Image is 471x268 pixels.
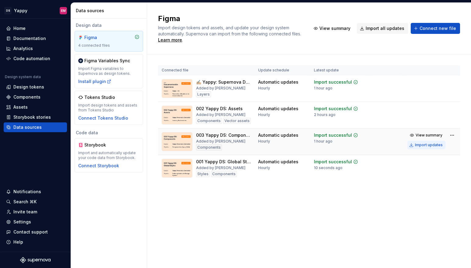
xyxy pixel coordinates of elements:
div: Tokens Studio [84,94,115,100]
a: Design tokens [4,82,67,92]
span: . [158,32,302,42]
button: Connect new file [411,23,460,34]
div: Settings [13,219,31,225]
a: Components [4,92,67,102]
div: Components [196,144,222,150]
div: 4 connected files [78,43,139,48]
div: Automatic updates [258,159,298,165]
a: Data sources [4,122,67,132]
div: Layers [196,91,211,97]
button: Install plugin [78,78,111,85]
div: Import successful [314,79,352,85]
div: 1 hour ago [314,86,332,91]
div: Components [196,118,222,124]
a: Code automation [4,54,67,63]
div: ✍🏼 Yappy: Supernova Documentación [196,79,251,85]
span: Import design tokens and assets, and update your design system automatically. Supernova can impor... [158,25,301,36]
div: Added by [PERSON_NAME] [196,86,245,91]
div: Import successful [314,132,352,138]
div: Code automation [13,56,50,62]
div: Design system data [5,74,41,79]
button: Import all updates [357,23,408,34]
div: Design data [75,22,143,28]
th: Update schedule [255,65,310,75]
div: Import Figma variables to Supernova as design tokens. [78,66,139,76]
button: DSYappyEM [1,4,69,17]
div: Assets [13,104,28,110]
div: Figma [84,34,114,41]
a: Home [4,24,67,33]
div: Components [211,171,237,177]
div: Documentation [13,35,46,42]
div: Hourly [258,112,270,117]
button: Connect Storybook [78,163,119,169]
div: Added by [PERSON_NAME] [196,165,245,170]
div: Import successful [314,159,352,165]
a: Documentation [4,34,67,43]
div: Search ⌘K [13,199,37,205]
div: Styles [196,171,210,177]
div: 002 Yappy DS: Assets [196,106,243,112]
div: Components [13,94,40,100]
div: Hourly [258,86,270,91]
div: Added by [PERSON_NAME] [196,139,245,144]
button: Help [4,237,67,247]
div: Figma Variables Sync [84,58,130,64]
button: View summary [311,23,354,34]
span: Import all updates [366,25,404,31]
span: View summary [416,133,442,138]
a: Learn more [158,37,182,43]
h2: Figma [158,14,303,24]
div: Import successful [314,106,352,112]
a: Analytics [4,44,67,53]
a: Storybook stories [4,112,67,122]
div: Notifications [13,189,41,195]
button: Connect Tokens Studio [78,115,128,121]
span: Connect new file [420,25,456,31]
a: StorybookImport and automatically update your code data from Storybook.Connect Storybook [75,138,143,172]
button: Import updates [407,141,445,149]
div: EM [61,8,66,13]
a: Assets [4,102,67,112]
div: Design tokens [13,84,44,90]
button: Notifications [4,187,67,197]
a: Settings [4,217,67,227]
a: Supernova Logo [20,257,51,263]
div: Help [13,239,23,245]
a: Figma4 connected files [75,31,143,52]
div: Data sources [13,124,42,130]
div: Storybook stories [13,114,51,120]
div: Hourly [258,139,270,144]
th: Latest update [310,65,369,75]
div: Invite team [13,209,37,215]
div: 10 seconds ago [314,165,343,170]
span: View summary [319,25,350,31]
a: Figma Variables SyncImport Figma variables to Supernova as design tokens.Install plugin [75,54,143,88]
div: Contact support [13,229,48,235]
div: Import updates [415,143,443,147]
th: Connected file [158,65,255,75]
div: 003 Yappy DS: Components [196,132,251,138]
div: Added by [PERSON_NAME] [196,112,245,117]
div: Data sources [76,8,144,14]
div: 1 hour ago [314,139,332,144]
div: Import and automatically update your code data from Storybook. [78,150,139,160]
div: Storybook [84,142,114,148]
div: Automatic updates [258,132,298,138]
a: Invite team [4,207,67,217]
div: Automatic updates [258,79,298,85]
div: 001 Yappy DS: Global Styles [196,159,251,165]
div: Hourly [258,165,270,170]
div: Yappy [14,8,27,14]
div: Import design tokens and assets from Tokens Studio [78,103,139,113]
div: Vector assets [223,118,251,124]
button: View summary [407,131,445,139]
div: Automatic updates [258,106,298,112]
div: Analytics [13,45,33,52]
div: DS [4,7,12,14]
div: Home [13,25,26,31]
